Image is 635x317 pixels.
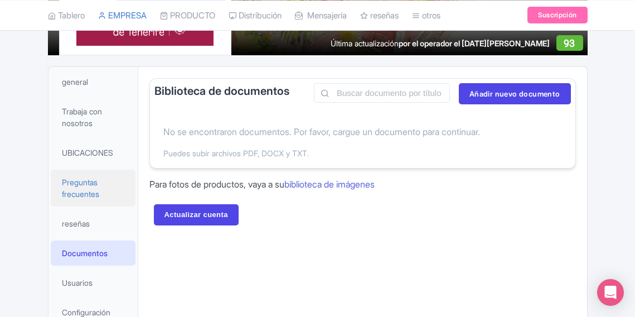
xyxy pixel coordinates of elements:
span: UBICACIONES [62,147,113,158]
a: Documentos [51,241,135,266]
span: Trabaja con nosotros [62,105,127,129]
span: Preguntas frecuentes [62,176,127,200]
a: biblioteca de imágenes [284,179,375,190]
input: Actualizar cuenta [154,204,239,225]
a: Preguntas frecuentes [51,170,135,206]
a: Trabaja con nosotros [51,99,135,136]
div: Abrir Intercom Messenger [597,279,624,306]
span: Documentos [62,247,108,259]
h3: Biblioteca de documentos [154,84,289,98]
label: Añadir nuevo documento [459,83,571,104]
a: UBICACIONES [51,140,135,165]
span: por el operador el [DATE][PERSON_NAME] [399,39,550,48]
div: Para fotos de productos, vaya a su [149,177,576,191]
a: general [51,69,135,94]
a: Usuarios [51,270,135,295]
div: Última actualización [331,37,550,49]
a: Suscripción [527,7,588,23]
span: 93 [564,37,575,49]
p: Puedes subir archivos PDF, DOCX y TXT. [163,147,562,159]
input: Buscar documento por título [314,83,450,103]
a: reseñas [51,211,135,236]
p: No se encontraron documentos. Por favor, cargue un documento para continuar. [163,125,562,138]
span: Usuarios [62,277,93,289]
span: general [62,76,88,88]
span: reseñas [62,218,90,229]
